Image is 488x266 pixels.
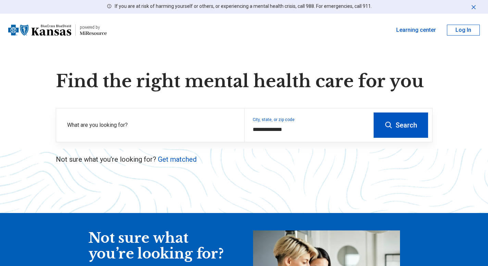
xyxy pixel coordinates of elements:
h1: Find the right mental health care for you [56,71,433,92]
button: Log In [447,25,480,36]
a: Learning center [396,26,436,34]
a: Blue Cross Blue Shield Kansaspowered by [8,22,107,38]
div: powered by [80,24,107,30]
p: If you are at risk of harming yourself or others, or experiencing a mental health crisis, call 98... [115,3,372,10]
label: What are you looking for? [67,121,236,129]
div: Not sure what you’re looking for? [88,230,225,262]
p: Not sure what you’re looking for? [56,155,433,164]
button: Search [374,112,428,138]
button: Dismiss [470,3,477,11]
a: Get matched [158,155,197,163]
img: Blue Cross Blue Shield Kansas [8,22,71,38]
